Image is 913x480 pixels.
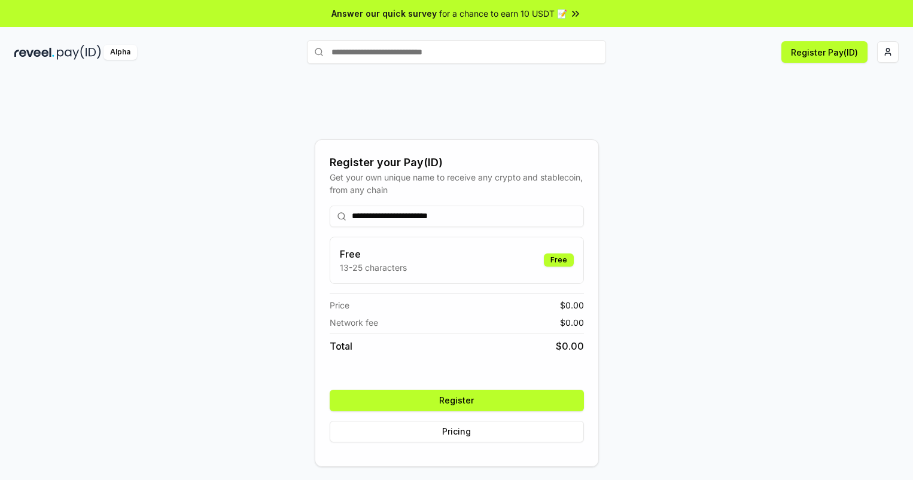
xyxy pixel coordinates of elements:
[330,390,584,411] button: Register
[560,316,584,329] span: $ 0.00
[331,7,437,20] span: Answer our quick survey
[330,339,352,353] span: Total
[340,247,407,261] h3: Free
[14,45,54,60] img: reveel_dark
[330,316,378,329] span: Network fee
[544,253,574,267] div: Free
[439,7,567,20] span: for a chance to earn 10 USDT 📝
[781,41,868,63] button: Register Pay(ID)
[104,45,137,60] div: Alpha
[340,261,407,274] p: 13-25 characters
[57,45,101,60] img: pay_id
[330,154,584,171] div: Register your Pay(ID)
[330,299,349,311] span: Price
[560,299,584,311] span: $ 0.00
[330,421,584,442] button: Pricing
[330,171,584,196] div: Get your own unique name to receive any crypto and stablecoin, from any chain
[556,339,584,353] span: $ 0.00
